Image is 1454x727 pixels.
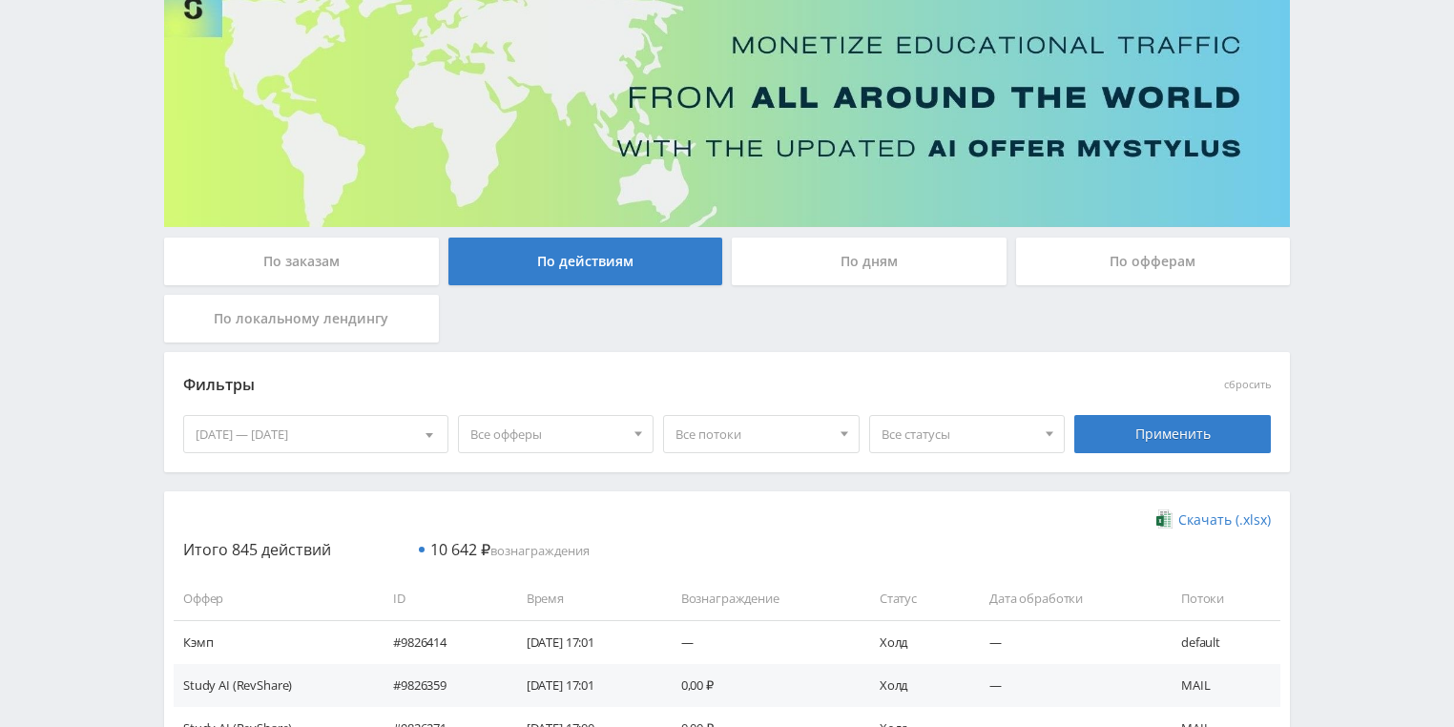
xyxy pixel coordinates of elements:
div: По офферам [1016,238,1291,285]
td: [DATE] 17:01 [508,620,662,663]
div: По дням [732,238,1007,285]
a: Скачать (.xlsx) [1156,510,1271,530]
img: xlsx [1156,509,1173,529]
span: Итого 845 действий [183,539,331,560]
span: Все потоки [675,416,830,452]
div: По заказам [164,238,439,285]
td: Холд [861,664,970,707]
td: Кэмп [174,620,374,663]
td: Оффер [174,577,374,620]
button: сбросить [1224,379,1271,391]
td: Study AI (RevShare) [174,664,374,707]
td: Статус [861,577,970,620]
td: MAIL [1162,664,1280,707]
span: 10 642 ₽ [430,539,490,560]
td: Дата обработки [970,577,1162,620]
td: — [970,620,1162,663]
div: Применить [1074,415,1271,453]
td: Вознаграждение [662,577,861,620]
div: Фильтры [183,371,997,400]
span: вознаграждения [430,542,590,559]
div: По локальному лендингу [164,295,439,343]
td: Холд [861,620,970,663]
div: По действиям [448,238,723,285]
td: ID [374,577,508,620]
div: [DATE] — [DATE] [184,416,447,452]
td: — [970,664,1162,707]
td: Время [508,577,662,620]
td: — [662,620,861,663]
td: #9826414 [374,620,508,663]
td: default [1162,620,1280,663]
td: Потоки [1162,577,1280,620]
td: [DATE] 17:01 [508,664,662,707]
span: Все офферы [470,416,625,452]
td: 0,00 ₽ [662,664,861,707]
td: #9826359 [374,664,508,707]
span: Скачать (.xlsx) [1178,512,1271,528]
span: Все статусы [882,416,1036,452]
